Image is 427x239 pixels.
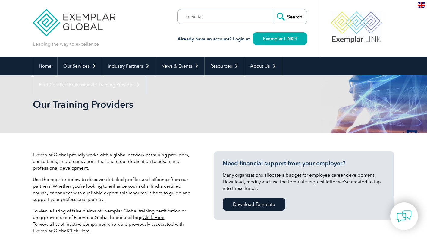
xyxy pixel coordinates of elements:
input: Search [274,9,307,24]
a: Click Here [143,215,165,220]
a: Find Certified Professional / Training Provider [33,75,146,94]
a: Industry Partners [102,57,155,75]
a: Download Template [223,198,285,211]
p: Many organizations allocate a budget for employee career development. Download, modify and use th... [223,172,385,192]
p: Use the register below to discover detailed profiles and offerings from our partners. Whether you... [33,176,196,203]
img: contact-chat.png [397,209,412,224]
img: en [418,2,425,8]
p: Exemplar Global proudly works with a global network of training providers, consultants, and organ... [33,151,196,171]
a: Resources [205,57,244,75]
a: News & Events [155,57,204,75]
a: Our Services [58,57,102,75]
p: Leading the way to excellence [33,41,99,47]
a: Home [33,57,57,75]
h3: Need financial support from your employer? [223,160,385,167]
h3: Already have an account? Login at [177,35,307,43]
a: Click Here [68,228,90,234]
a: About Us [244,57,282,75]
p: To view a listing of false claims of Exemplar Global training certification or unapproved use of ... [33,208,196,234]
a: Exemplar LINK [253,32,307,45]
h2: Our Training Providers [33,100,286,109]
img: open_square.png [294,37,297,40]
